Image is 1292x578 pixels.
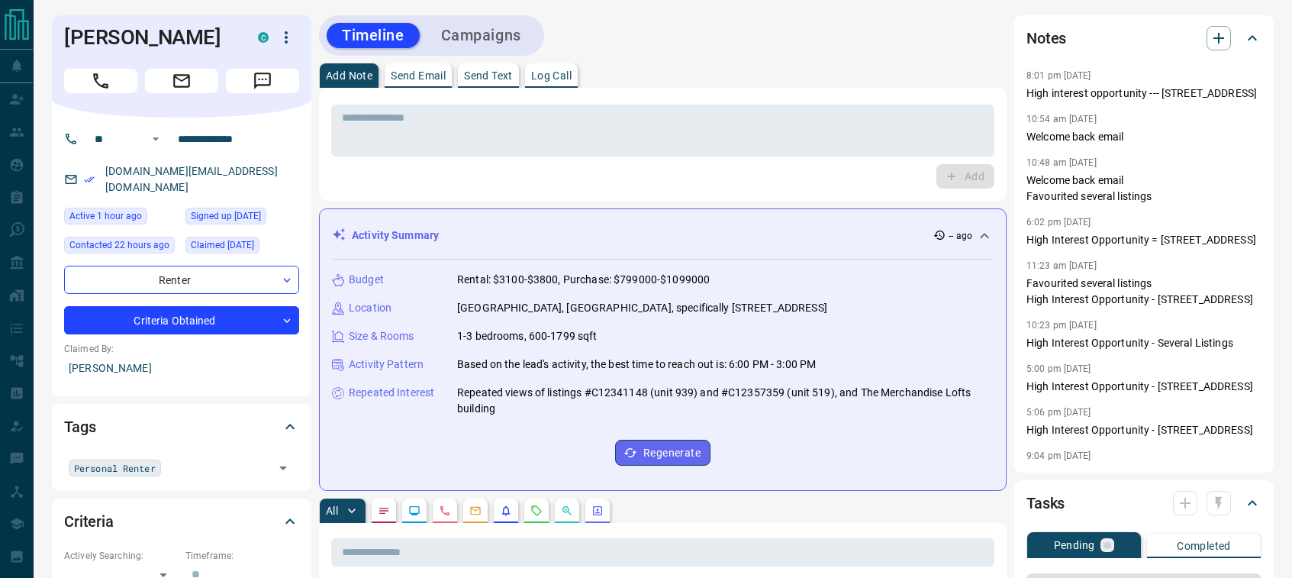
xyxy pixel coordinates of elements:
[1026,173,1261,205] p: Welcome back email Favourited several listings
[327,23,420,48] button: Timeline
[1026,320,1097,331] p: 10:23 pm [DATE]
[64,408,299,445] div: Tags
[64,342,299,356] p: Claimed By:
[464,70,513,81] p: Send Text
[1026,157,1097,168] p: 10:48 am [DATE]
[591,505,604,517] svg: Agent Actions
[1026,20,1261,57] div: Notes
[145,69,218,93] span: Email
[185,549,299,563] p: Timeframe:
[64,415,95,439] h2: Tags
[258,32,269,43] div: condos.ca
[64,237,178,258] div: Sun Sep 14 2025
[1026,86,1261,102] p: High interest opportunity --- [STREET_ADDRESS]
[949,229,972,243] p: -- ago
[439,505,451,517] svg: Calls
[500,505,512,517] svg: Listing Alerts
[1026,379,1261,395] p: High Interest Opportunity - [STREET_ADDRESS]
[1026,485,1261,521] div: Tasks
[185,208,299,229] div: Tue Oct 12 2021
[457,328,598,344] p: 1-3 bedrooms, 600-1799 sqft
[64,69,137,93] span: Call
[469,505,482,517] svg: Emails
[326,505,338,516] p: All
[69,237,169,253] span: Contacted 22 hours ago
[74,460,156,476] span: Personal Renter
[64,25,235,50] h1: [PERSON_NAME]
[457,385,994,417] p: Repeated views of listings #C12341148 (unit 939) and #C12357359 (unit 519), and The Merchandise L...
[1026,422,1261,438] p: High Interest Opportunity - [STREET_ADDRESS]
[426,23,536,48] button: Campaigns
[1026,450,1091,461] p: 9:04 pm [DATE]
[1026,114,1097,124] p: 10:54 am [DATE]
[1026,335,1261,351] p: High Interest Opportunity - Several Listings
[64,503,299,540] div: Criteria
[64,208,178,229] div: Mon Sep 15 2025
[1026,129,1261,145] p: Welcome back email
[185,237,299,258] div: Tue Oct 12 2021
[191,237,254,253] span: Claimed [DATE]
[1026,232,1261,248] p: High Interest Opportunity = [STREET_ADDRESS]
[408,505,420,517] svg: Lead Browsing Activity
[332,221,994,250] div: Activity Summary-- ago
[349,300,391,316] p: Location
[349,357,424,373] p: Activity Pattern
[272,457,294,479] button: Open
[326,70,372,81] p: Add Note
[64,509,114,534] h2: Criteria
[352,228,439,244] p: Activity Summary
[457,272,710,288] p: Rental: $3100-$3800, Purchase: $799000-$1099000
[530,505,543,517] svg: Requests
[391,70,446,81] p: Send Email
[1026,217,1091,228] p: 6:02 pm [DATE]
[349,328,414,344] p: Size & Rooms
[64,549,178,563] p: Actively Searching:
[615,440,710,466] button: Regenerate
[1026,276,1261,308] p: Favourited several listings High Interest Opportunity - [STREET_ADDRESS]
[147,130,165,148] button: Open
[84,174,95,185] svg: Email Verified
[349,385,434,401] p: Repeated Interest
[64,306,299,334] div: Criteria Obtained
[1026,363,1091,374] p: 5:00 pm [DATE]
[191,208,261,224] span: Signed up [DATE]
[1026,260,1097,271] p: 11:23 am [DATE]
[531,70,572,81] p: Log Call
[457,357,816,373] p: Based on the lead's activity, the best time to reach out is: 6:00 PM - 3:00 PM
[1026,407,1091,418] p: 5:06 pm [DATE]
[457,300,827,316] p: [GEOGRAPHIC_DATA], [GEOGRAPHIC_DATA], specifically [STREET_ADDRESS]
[378,505,390,517] svg: Notes
[1026,26,1066,50] h2: Notes
[561,505,573,517] svg: Opportunities
[64,356,299,381] p: [PERSON_NAME]
[69,208,142,224] span: Active 1 hour ago
[349,272,384,288] p: Budget
[1026,70,1091,81] p: 8:01 pm [DATE]
[1054,540,1095,551] p: Pending
[1177,541,1231,551] p: Completed
[1026,491,1065,515] h2: Tasks
[64,266,299,294] div: Renter
[105,165,278,193] a: [DOMAIN_NAME][EMAIL_ADDRESS][DOMAIN_NAME]
[226,69,299,93] span: Message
